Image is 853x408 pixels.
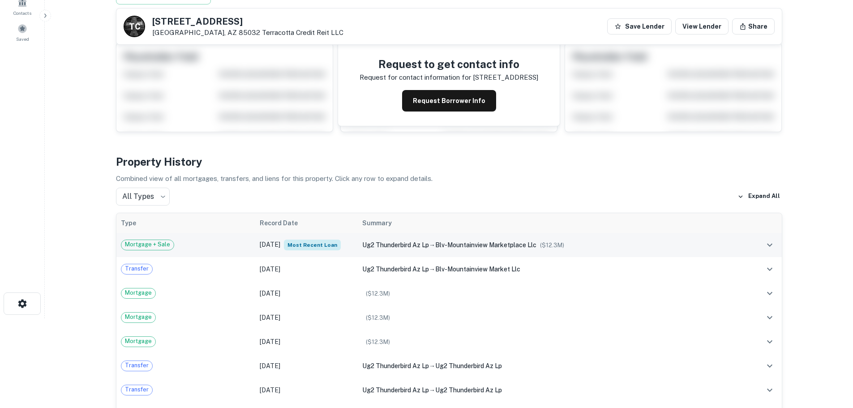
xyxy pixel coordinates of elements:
span: ug2 thunderbird az lp [362,387,429,394]
button: Expand All [735,190,782,203]
span: ug2 thunderbird az lp [362,362,429,369]
span: ($ 12.3M ) [366,290,390,297]
button: Share [732,18,775,34]
td: [DATE] [255,330,358,354]
span: Mortgage [121,337,155,346]
span: ug2 thunderbird az lp [435,387,502,394]
button: expand row [762,237,777,253]
td: [DATE] [255,233,358,257]
button: expand row [762,262,777,277]
h4: Request to get contact info [360,56,538,72]
span: Mortgage + Sale [121,240,174,249]
a: Saved [3,20,42,44]
button: Request Borrower Info [402,90,496,112]
span: Transfer [121,385,152,394]
a: T C [124,16,145,37]
span: Mortgage [121,288,155,297]
td: [DATE] [255,354,358,378]
span: Saved [16,35,29,43]
p: Request for contact information for [360,72,471,83]
td: [DATE] [255,305,358,330]
th: Summary [358,213,754,233]
span: Most Recent Loan [284,240,341,250]
span: Transfer [121,264,152,273]
iframe: Chat Widget [808,336,853,379]
p: [GEOGRAPHIC_DATA], AZ 85032 [152,29,343,37]
div: → [362,264,750,274]
span: Mortgage [121,313,155,322]
div: → [362,361,750,371]
h5: [STREET_ADDRESS] [152,17,343,26]
p: [STREET_ADDRESS] [473,72,538,83]
th: Type [116,213,255,233]
div: → [362,240,750,250]
button: expand row [762,334,777,349]
span: ($ 12.3M ) [366,314,390,321]
span: ug2 thunderbird az lp [435,362,502,369]
div: → [362,385,750,395]
span: ($ 12.3M ) [540,242,564,249]
td: [DATE] [255,257,358,281]
div: All Types [116,188,170,206]
span: Transfer [121,361,152,370]
span: ug2 thunderbird az lp [362,241,429,249]
a: View Lender [675,18,729,34]
button: expand row [762,382,777,398]
span: ($ 12.3M ) [366,339,390,345]
button: expand row [762,358,777,374]
h4: Property History [116,154,782,170]
th: Record Date [255,213,358,233]
button: Save Lender [607,18,672,34]
td: [DATE] [255,281,358,305]
p: Combined view of all mortgages, transfers, and liens for this property. Click any row to expand d... [116,173,782,184]
span: blv-mountainview market llc [435,266,520,273]
span: Contacts [13,9,31,17]
a: Terracotta Credit Reit LLC [262,29,343,36]
td: [DATE] [255,378,358,402]
button: expand row [762,286,777,301]
button: expand row [762,310,777,325]
span: blv-mountainview marketplace llc [435,241,536,249]
span: ug2 thunderbird az lp [362,266,429,273]
p: T C [129,21,140,33]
